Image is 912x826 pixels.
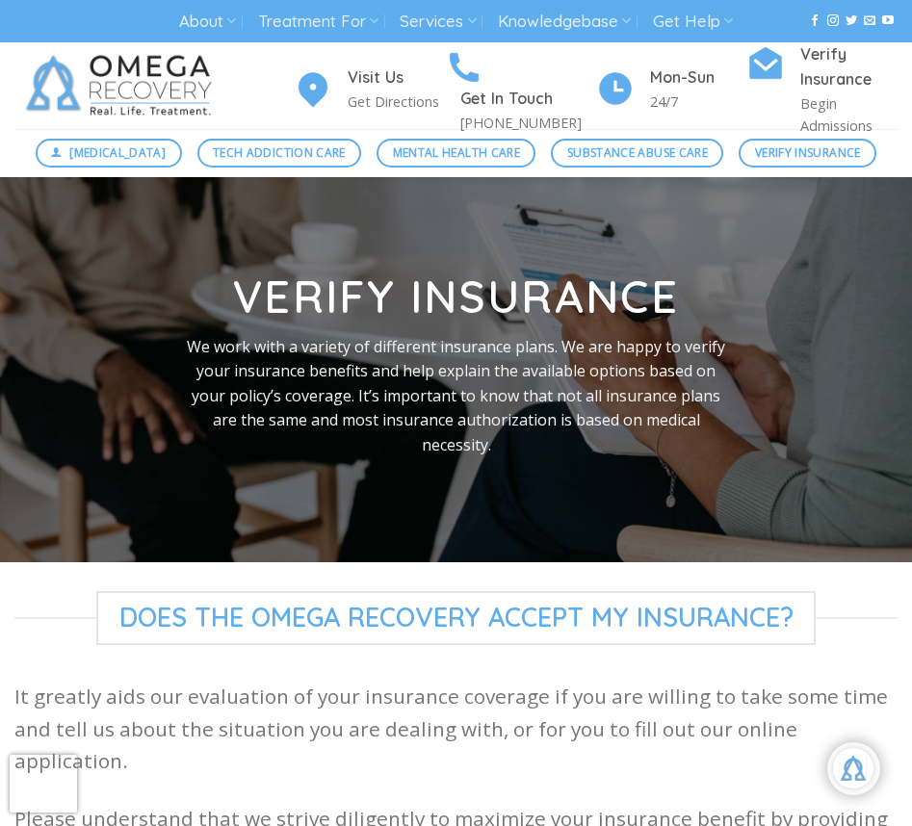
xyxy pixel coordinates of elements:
h4: Verify Insurance [800,42,898,92]
span: Tech Addiction Care [213,143,346,162]
a: Verify Insurance Begin Admissions [746,42,898,137]
span: [MEDICAL_DATA] [69,143,166,162]
a: Get Help [653,4,733,39]
a: Send us an email [864,14,875,28]
span: Verify Insurance [755,143,861,162]
a: Substance Abuse Care [551,139,723,168]
span: Does The Omega Recovery Accept My Insurance? [96,591,817,645]
a: Follow on Facebook [809,14,821,28]
span: Substance Abuse Care [567,143,708,162]
a: Services [400,4,476,39]
a: Follow on YouTube [882,14,894,28]
a: Verify Insurance [739,139,876,168]
a: Follow on Instagram [827,14,839,28]
a: Follow on Twitter [846,14,857,28]
a: Tech Addiction Care [197,139,362,168]
a: Get In Touch [PHONE_NUMBER] [445,45,596,134]
h4: Get In Touch [460,87,596,112]
p: Get Directions [348,90,445,113]
a: Knowledgebase [498,4,631,39]
a: Treatment For [258,4,378,39]
p: 24/7 [650,90,747,113]
p: [PHONE_NUMBER] [460,112,596,134]
img: Omega Recovery [14,42,231,129]
p: Begin Admissions [800,92,898,137]
p: We work with a variety of different insurance plans. We are happy to verify your insurance benefi... [182,335,729,458]
span: Mental Health Care [393,143,520,162]
a: [MEDICAL_DATA] [36,139,182,168]
p: It greatly aids our evaluation of your insurance coverage if you are willing to take some time an... [14,681,898,777]
strong: Verify Insurance [233,269,679,324]
h4: Mon-Sun [650,65,747,90]
a: About [179,4,236,39]
h4: Visit Us [348,65,445,90]
a: Mental Health Care [377,139,535,168]
a: Visit Us Get Directions [294,65,445,113]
